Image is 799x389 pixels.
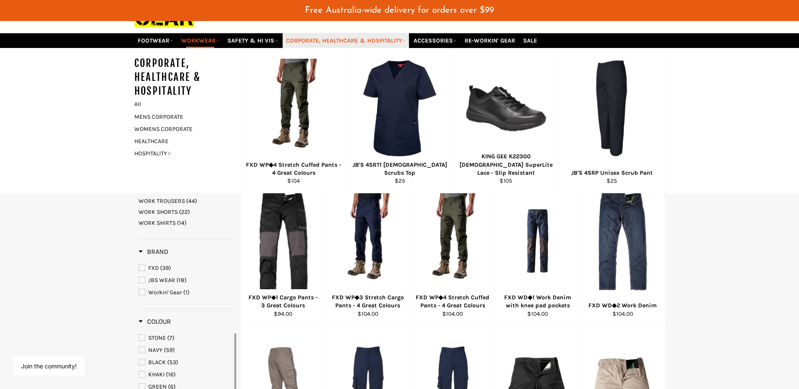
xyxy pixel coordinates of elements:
a: STONE [139,333,232,343]
div: $25 [352,177,447,185]
span: (1) [183,289,190,296]
a: CORPORATE, HEALTHCARE & HOSPITALITY [283,33,409,48]
span: (22) [179,208,190,216]
div: $105 [458,177,553,185]
a: WORK SHIRTS [139,219,236,227]
a: WOMENS CORPORATE [130,123,232,135]
a: All [130,98,241,110]
a: WORK SHORTS [139,208,236,216]
span: (18) [176,277,187,284]
span: FXD [148,264,159,272]
a: FXD [139,264,236,273]
div: KING GEE K22300 [DEMOGRAPHIC_DATA] SuperLite Lace - Slip Resistant [458,152,553,177]
a: ACCESSORIES [410,33,460,48]
a: FXD WP◆1 Cargo Pants - 3 Great ColoursFXD WP◆1 Cargo Pants - 3 Great Colours$94.00 [241,181,326,327]
div: FXD WP◆1 Cargo Pants - 3 Great Colours [246,293,320,310]
span: Workin' Gear [148,289,182,296]
span: (44) [186,197,197,205]
a: KHAKI [139,370,232,379]
a: BLACK [139,358,232,367]
img: JB'S 4SRP Unisex Scrub Pant - Workin' Gear [572,59,652,157]
span: (14) [177,219,187,226]
a: JBS WEAR [139,276,236,285]
button: Join the community! [21,362,77,370]
div: FXD WD◆1 Work Denim with knee pad pockets [501,293,575,310]
img: FXD WP◆4 Stretch Cuffed Pants - 4 Great Colours - Workin' Gear [261,59,327,157]
a: WORKWEAR [178,33,223,48]
a: HOSPITALITY [130,147,232,160]
span: WORK SHIRTS [139,219,176,226]
span: JBS WEAR [148,277,175,284]
div: FXD WP◆4 Stretch Cuffed Pants - 4 Great Colours [246,161,341,177]
div: JB'S 4SRT1 [DEMOGRAPHIC_DATA] Scrubs Top [352,161,447,177]
h3: Colour [139,317,171,326]
a: MENS CORPORATE [130,111,232,123]
div: FXD WD◆2 Work Denim [585,301,660,309]
div: FXD WP◆4 Stretch Cuffed Pants - 4 Great Colours [416,293,490,310]
img: JB'S 4SRT1 Ladies Scrubs Top - Workin' Gear [359,59,440,157]
span: KHAKI [148,371,165,378]
span: (16) [166,371,176,378]
a: HEALTHCARE [130,135,232,147]
div: FXD WP◆3 Stretch Cargo Pants - 4 Great Colours [331,293,405,310]
div: $104 [246,177,341,185]
a: Workin' Gear [139,288,236,297]
span: (53) [167,359,178,366]
a: FXD WP◆3 Stretch Cargo Pants - 4 Great ColoursFXD WP◆3 Stretch Cargo Pants - 4 Great Colours$104.00 [325,181,410,327]
a: SALE [520,33,540,48]
h5: CORPORATE, HEALTHCARE & HOSPITALITY [134,56,241,98]
span: WORK TROUSERS [139,197,185,205]
a: FXD WP◆4 Stretch Cuffed Pants - 4 Great ColoursFXD WP◆4 Stretch Cuffed Pants - 4 Great Colours$10... [410,181,495,327]
span: NAVY [148,346,163,354]
a: RE-WORKIN' GEAR [461,33,518,48]
a: FXD WP◆4 Stretch Cuffed Pants - 4 Great Colours - Workin' Gear FXD WP◆4 Stretch Cuffed Pants - 4 ... [241,48,347,193]
span: (7) [167,334,174,341]
a: JB'S 4SRT1 Ladies Scrubs Top - Workin' Gear JB'S 4SRT1 [DEMOGRAPHIC_DATA] Scrubs Top $25 [347,48,453,193]
a: SAFETY & HI VIS [224,33,281,48]
span: (59) [164,346,175,354]
span: WORK SHORTS [139,208,178,216]
h3: Brand [139,248,168,256]
div: JB'S 4SRP Unisex Scrub Pant [564,169,659,177]
span: BLACK [148,359,166,366]
a: FOOTWEAR [134,33,176,48]
a: JB'S 4SRP Unisex Scrub Pant - Workin' Gear JB'S 4SRP Unisex Scrub Pant $25 [559,48,665,193]
span: Free Australia-wide delivery for orders over $99 [305,6,494,15]
div: $25 [564,177,659,185]
span: (39) [160,264,171,272]
span: STONE [148,334,166,341]
a: FXD WD◆1 Work Denim with knee pad pocketsFXD WD◆1 Work Denim with knee pad pockets$104.00 [495,181,580,327]
a: NAVY [139,346,232,355]
a: KING GEE K22300 Ladies SuperLite Lace - Workin Gear KING GEE K22300 [DEMOGRAPHIC_DATA] SuperLite ... [453,48,559,193]
img: KING GEE K22300 Ladies SuperLite Lace - Workin Gear [464,83,548,133]
a: WORK TROUSERS [139,197,236,205]
a: FXD WD◆2 Work DenimFXD WD◆2 Work Denim$104.00 [580,181,665,327]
